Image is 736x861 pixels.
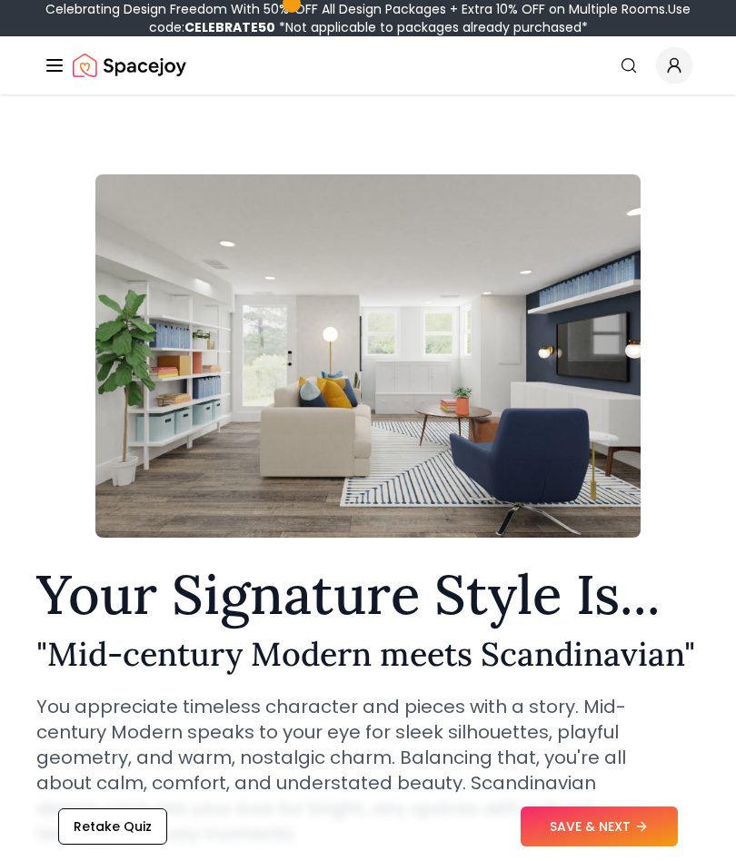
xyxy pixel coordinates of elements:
[521,807,678,846] button: SAVE & NEXT
[73,47,186,84] img: Spacejoy Logo
[275,18,588,36] span: *Not applicable to packages already purchased*
[184,18,275,36] b: CELEBRATE50
[44,36,692,94] nav: Global
[36,636,700,672] h2: " Mid-century Modern meets Scandinavian "
[36,567,700,621] h1: Your Signature Style Is...
[95,174,641,538] img: Mid-century Modern meets Scandinavian Style Example
[58,808,167,845] button: Retake Quiz
[73,47,186,84] a: Spacejoy
[36,694,647,846] p: You appreciate timeless character and pieces with a story. Mid-century Modern speaks to your eye ...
